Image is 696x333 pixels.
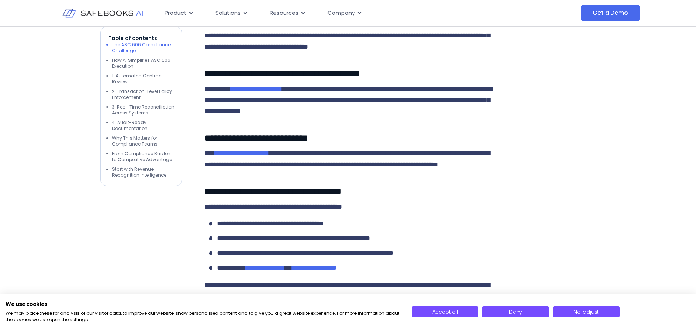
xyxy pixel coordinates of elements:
[112,120,174,131] li: 4. Audit-Ready Documentation
[112,42,174,54] li: The ASC 606 Compliance Challenge
[215,9,241,17] span: Solutions
[112,135,174,147] li: Why This Matters for Compliance Teams
[327,9,355,17] span: Company
[6,301,400,307] h2: We use cookies
[509,308,522,316] span: Deny
[270,9,298,17] span: Resources
[112,166,174,178] li: Start with Revenue Recognition Intelligence
[412,306,479,317] button: Accept all cookies
[593,9,628,17] span: Get a Demo
[159,6,507,20] div: Menu Toggle
[112,104,174,116] li: 3. Real-Time Reconciliation Across Systems
[553,306,620,317] button: Adjust cookie preferences
[112,151,174,163] li: From Compliance Burden to Competitive Advantage
[108,34,174,42] p: Table of contents:
[574,308,599,316] span: No, adjust
[432,308,458,316] span: Accept all
[165,9,187,17] span: Product
[581,5,640,21] a: Get a Demo
[482,306,549,317] button: Deny all cookies
[112,73,174,85] li: 1. Automated Contract Review
[6,310,400,323] p: We may place these for analysis of our visitor data, to improve our website, show personalised co...
[159,6,507,20] nav: Menu
[112,89,174,100] li: 2. Transaction-Level Policy Enforcement
[112,57,174,69] li: How AI Simplifies ASC 606 Execution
